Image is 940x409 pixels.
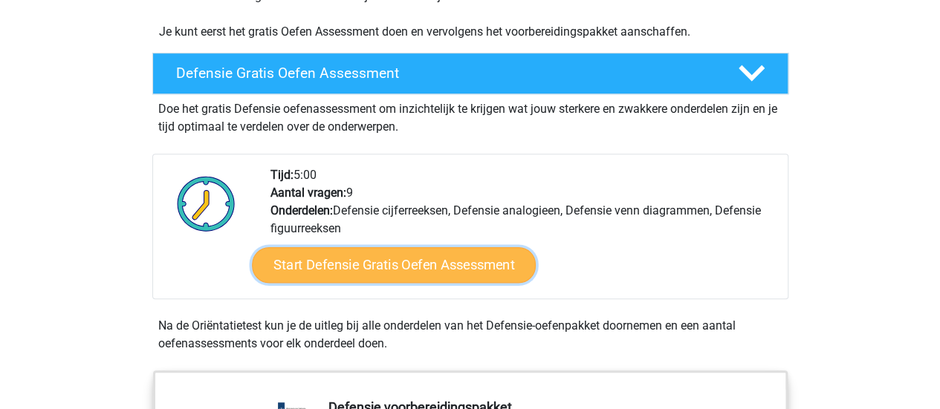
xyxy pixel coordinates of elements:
h4: Defensie Gratis Oefen Assessment [176,65,714,82]
img: Klok [169,166,244,241]
div: Na de Oriëntatietest kun je de uitleg bij alle onderdelen van het Defensie-oefenpakket doornemen ... [152,317,788,353]
b: Tijd: [270,168,294,182]
div: Doe het gratis Defensie oefenassessment om inzichtelijk te krijgen wat jouw sterkere en zwakkere ... [152,94,788,136]
b: Aantal vragen: [270,186,346,200]
div: 5:00 9 Defensie cijferreeksen, Defensie analogieen, Defensie venn diagrammen, Defensie figuurreeksen [259,166,787,298]
a: Defensie Gratis Oefen Assessment [146,53,794,94]
b: Onderdelen: [270,203,333,217]
a: Start Defensie Gratis Oefen Assessment [252,247,536,283]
